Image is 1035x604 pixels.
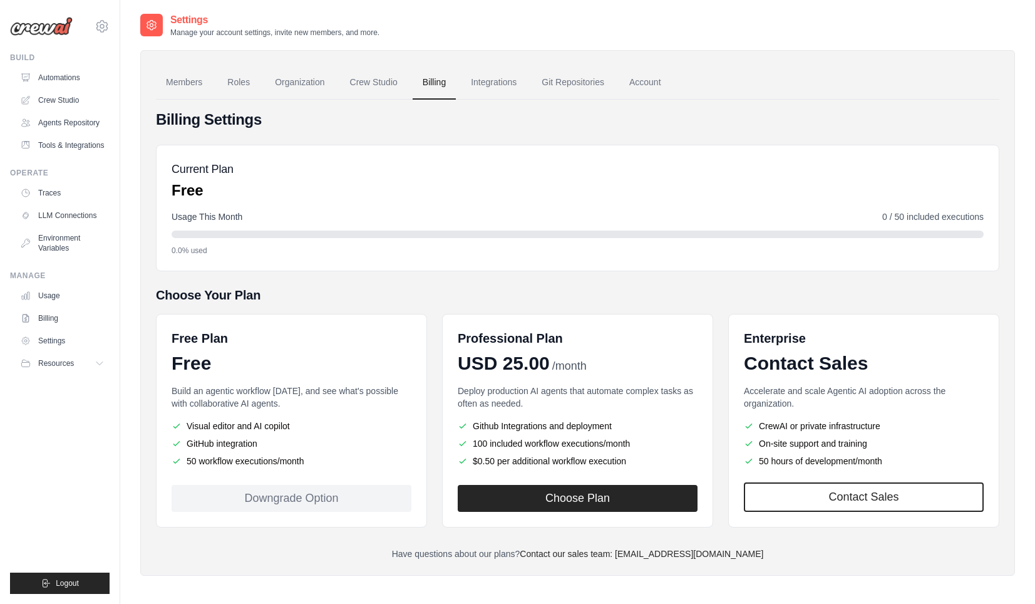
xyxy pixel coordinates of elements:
[10,573,110,594] button: Logout
[15,353,110,373] button: Resources
[15,135,110,155] a: Tools & Integrations
[172,455,411,467] li: 50 workflow executions/month
[552,358,587,375] span: /month
[15,308,110,328] a: Billing
[458,330,563,347] h6: Professional Plan
[744,352,984,375] div: Contact Sales
[170,13,379,28] h2: Settings
[15,228,110,258] a: Environment Variables
[744,482,984,512] a: Contact Sales
[172,246,207,256] span: 0.0% used
[458,352,550,375] span: USD 25.00
[520,549,763,559] a: Contact our sales team: [EMAIL_ADDRESS][DOMAIN_NAME]
[172,437,411,450] li: GitHub integration
[15,286,110,306] a: Usage
[10,53,110,63] div: Build
[56,578,79,588] span: Logout
[172,385,411,410] p: Build an agentic workflow [DATE], and see what's possible with collaborative AI agents.
[172,160,234,178] h5: Current Plan
[15,90,110,110] a: Crew Studio
[15,331,110,351] a: Settings
[461,66,527,100] a: Integrations
[532,66,614,100] a: Git Repositories
[156,548,999,560] p: Have questions about our plans?
[15,183,110,203] a: Traces
[458,485,698,512] button: Choose Plan
[15,206,110,226] a: LLM Connections
[10,17,73,36] img: Logo
[458,420,698,432] li: Github Integrations and deployment
[10,168,110,178] div: Operate
[10,271,110,281] div: Manage
[172,211,242,223] span: Usage This Month
[156,110,999,130] h4: Billing Settings
[265,66,334,100] a: Organization
[172,352,411,375] div: Free
[170,28,379,38] p: Manage your account settings, invite new members, and more.
[172,485,411,512] div: Downgrade Option
[744,420,984,432] li: CrewAI or private infrastructure
[458,385,698,410] p: Deploy production AI agents that automate complex tasks as often as needed.
[413,66,456,100] a: Billing
[172,330,228,347] h6: Free Plan
[340,66,408,100] a: Crew Studio
[744,385,984,410] p: Accelerate and scale Agentic AI adoption across the organization.
[38,358,74,368] span: Resources
[458,437,698,450] li: 100 included workflow executions/month
[882,211,984,223] span: 0 / 50 included executions
[744,437,984,450] li: On-site support and training
[156,66,212,100] a: Members
[15,68,110,88] a: Automations
[217,66,260,100] a: Roles
[744,455,984,467] li: 50 hours of development/month
[744,330,984,347] h6: Enterprise
[156,286,999,304] h5: Choose Your Plan
[172,180,234,200] p: Free
[458,455,698,467] li: $0.50 per additional workflow execution
[172,420,411,432] li: Visual editor and AI copilot
[619,66,671,100] a: Account
[15,113,110,133] a: Agents Repository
